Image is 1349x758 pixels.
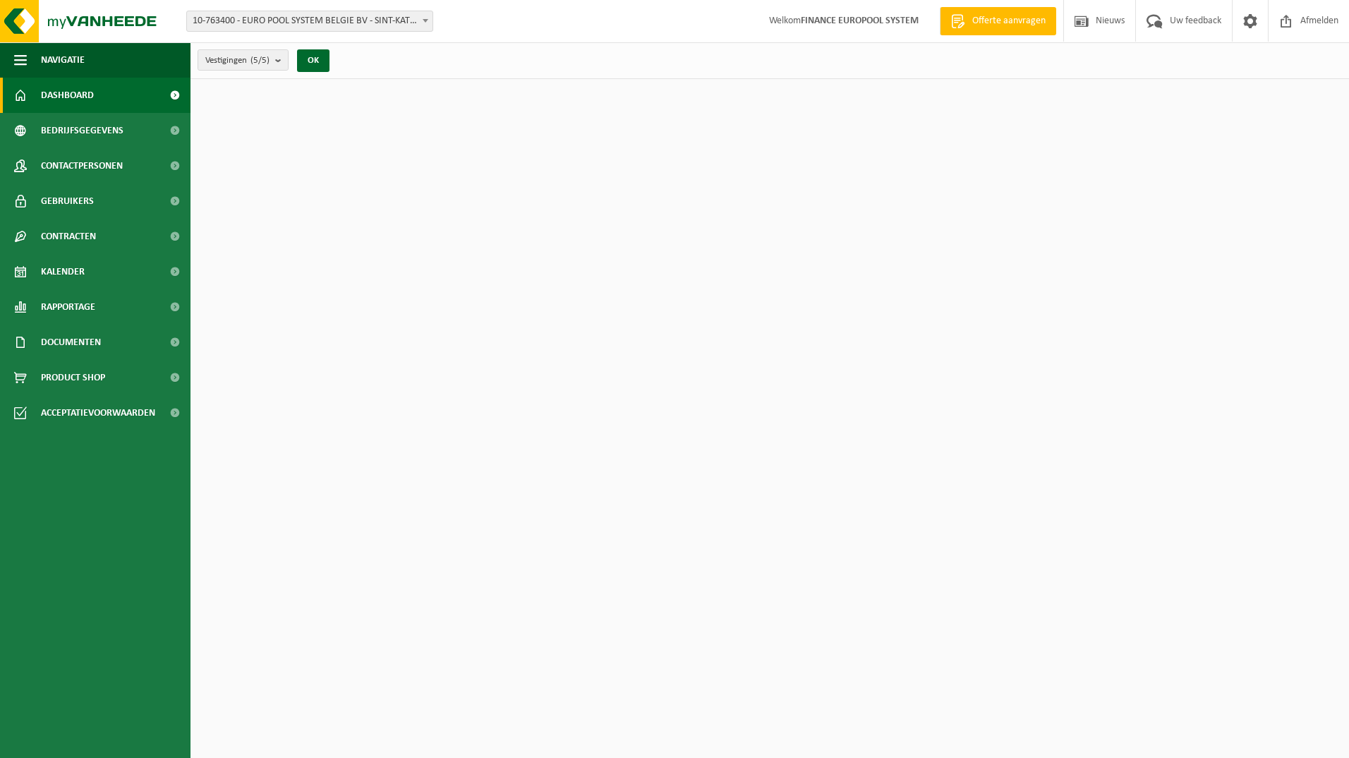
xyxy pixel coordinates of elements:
[41,325,101,360] span: Documenten
[41,219,96,254] span: Contracten
[940,7,1056,35] a: Offerte aanvragen
[41,254,85,289] span: Kalender
[41,395,155,431] span: Acceptatievoorwaarden
[41,113,123,148] span: Bedrijfsgegevens
[297,49,329,72] button: OK
[198,49,289,71] button: Vestigingen(5/5)
[41,289,95,325] span: Rapportage
[41,42,85,78] span: Navigatie
[969,14,1049,28] span: Offerte aanvragen
[250,56,270,65] count: (5/5)
[41,148,123,184] span: Contactpersonen
[205,50,270,71] span: Vestigingen
[41,360,105,395] span: Product Shop
[186,11,433,32] span: 10-763400 - EURO POOL SYSTEM BELGIE BV - SINT-KATELIJNE-WAVER
[41,78,94,113] span: Dashboard
[187,11,432,31] span: 10-763400 - EURO POOL SYSTEM BELGIE BV - SINT-KATELIJNE-WAVER
[41,184,94,219] span: Gebruikers
[801,16,919,26] strong: FINANCE EUROPOOL SYSTEM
